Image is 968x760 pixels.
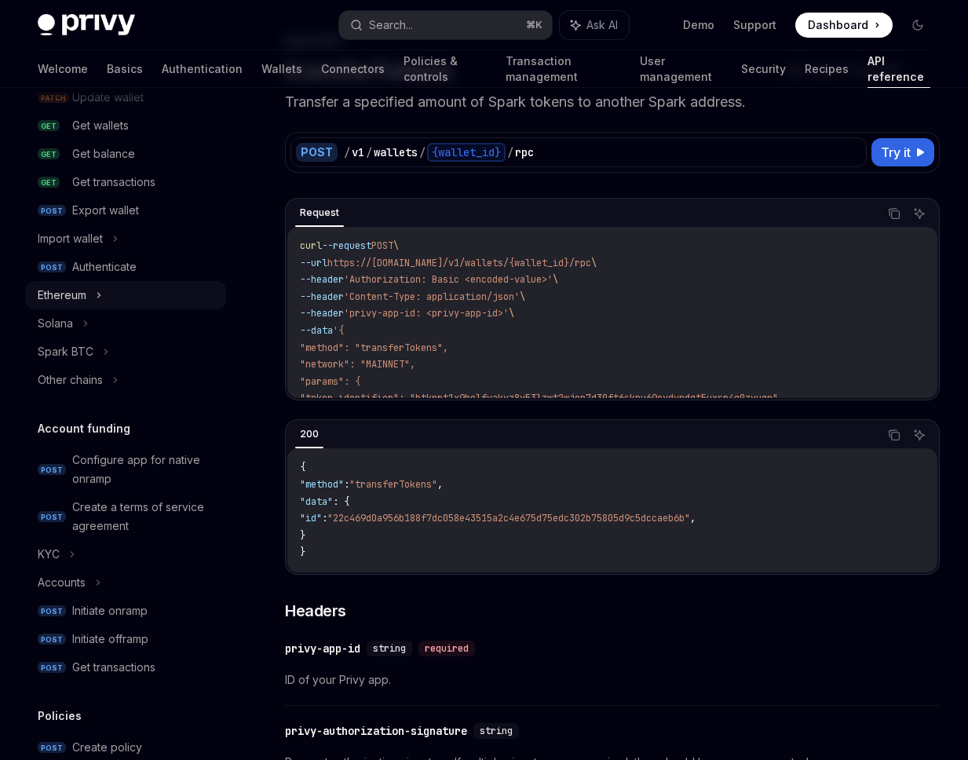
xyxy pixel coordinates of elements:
[72,601,148,620] div: Initiate onramp
[25,625,226,653] a: POSTInitiate offramp
[25,253,226,281] a: POSTAuthenticate
[72,258,137,276] div: Authenticate
[295,203,344,222] div: Request
[295,425,323,444] div: 200
[38,545,60,564] div: KYC
[509,307,514,320] span: \
[868,50,930,88] a: API reference
[795,13,893,38] a: Dashboard
[72,173,155,192] div: Get transactions
[506,50,621,88] a: Transaction management
[285,91,940,113] p: Transfer a specified amount of Spark tokens to another Spark address.
[515,144,534,160] div: rpc
[38,464,66,476] span: POST
[25,168,226,196] a: GETGet transactions
[38,511,66,523] span: POST
[404,50,487,88] a: Policies & controls
[640,50,722,88] a: User management
[300,239,322,252] span: curl
[25,111,226,140] a: GETGet wallets
[300,257,327,269] span: --url
[884,203,904,224] button: Copy the contents from the code block
[107,50,143,88] a: Basics
[300,358,415,371] span: "network": "MAINNET",
[344,273,553,286] span: 'Authorization: Basic <encoded-value>'
[344,144,350,160] div: /
[393,239,399,252] span: \
[322,512,327,524] span: :
[733,17,776,33] a: Support
[38,707,82,725] h5: Policies
[261,50,302,88] a: Wallets
[38,205,66,217] span: POST
[300,342,448,354] span: "method": "transferTokens",
[805,50,849,88] a: Recipes
[339,11,551,39] button: Search...⌘K
[38,419,130,438] h5: Account funding
[905,13,930,38] button: Toggle dark mode
[881,143,911,162] span: Try it
[371,239,393,252] span: POST
[38,14,135,36] img: dark logo
[300,375,360,388] span: "params": {
[25,597,226,625] a: POSTInitiate onramp
[427,143,506,162] div: {wallet_id}
[38,261,66,273] span: POST
[38,371,103,389] div: Other chains
[591,257,597,269] span: \
[322,239,371,252] span: --request
[285,641,360,656] div: privy-app-id
[741,50,786,88] a: Security
[373,642,406,655] span: string
[38,314,73,333] div: Solana
[285,670,940,689] span: ID of your Privy app.
[72,738,142,757] div: Create policy
[38,742,66,754] span: POST
[366,144,372,160] div: /
[507,144,513,160] div: /
[690,512,696,524] span: ,
[333,324,344,337] span: '{
[884,425,904,445] button: Copy the contents from the code block
[25,653,226,681] a: POSTGet transactions
[25,196,226,225] a: POSTExport wallet
[344,290,520,303] span: 'Content-Type: application/json'
[344,307,509,320] span: 'privy-app-id: <privy-app-id>'
[418,641,475,656] div: required
[683,17,714,33] a: Demo
[285,600,346,622] span: Headers
[296,143,338,162] div: POST
[25,493,226,540] a: POSTCreate a terms of service agreement
[25,140,226,168] a: GETGet balance
[553,273,558,286] span: \
[327,512,690,524] span: "22c469d0a956b188f7dc058e43515a2c4e675d75edc302b75805d9c5dccaeb6b"
[72,144,135,163] div: Get balance
[38,634,66,645] span: POST
[871,138,934,166] button: Try it
[333,495,349,508] span: : {
[437,478,443,491] span: ,
[560,11,629,39] button: Ask AI
[369,16,413,35] div: Search...
[72,201,139,220] div: Export wallet
[300,461,305,473] span: {
[38,573,86,592] div: Accounts
[25,446,226,493] a: POSTConfigure app for native onramp
[352,144,364,160] div: v1
[520,290,525,303] span: \
[300,290,344,303] span: --header
[162,50,243,88] a: Authentication
[300,512,322,524] span: "id"
[327,257,591,269] span: https://[DOMAIN_NAME]/v1/wallets/{wallet_id}/rpc
[349,478,437,491] span: "transferTokens"
[300,495,333,508] span: "data"
[300,529,305,542] span: }
[419,144,426,160] div: /
[38,177,60,188] span: GET
[38,229,103,248] div: Import wallet
[38,286,86,305] div: Ethereum
[480,725,513,737] span: string
[38,342,93,361] div: Spark BTC
[300,324,333,337] span: --data
[72,658,155,677] div: Get transactions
